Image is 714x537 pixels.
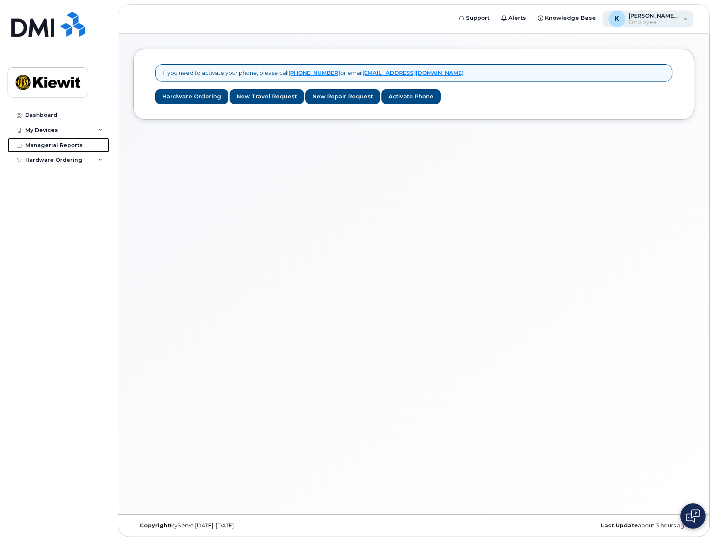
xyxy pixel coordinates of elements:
[140,522,170,529] strong: Copyright
[601,522,638,529] strong: Last Update
[230,89,304,105] a: New Travel Request
[163,69,464,77] p: If you need to activate your phone, please call or email
[686,509,700,523] img: Open chat
[305,89,380,105] a: New Repair Request
[155,89,228,105] a: Hardware Ordering
[507,522,694,529] div: about 3 hours ago
[381,89,441,105] a: Activate Phone
[133,522,320,529] div: MyServe [DATE]–[DATE]
[288,69,340,76] a: [PHONE_NUMBER]
[362,69,464,76] a: [EMAIL_ADDRESS][DOMAIN_NAME]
